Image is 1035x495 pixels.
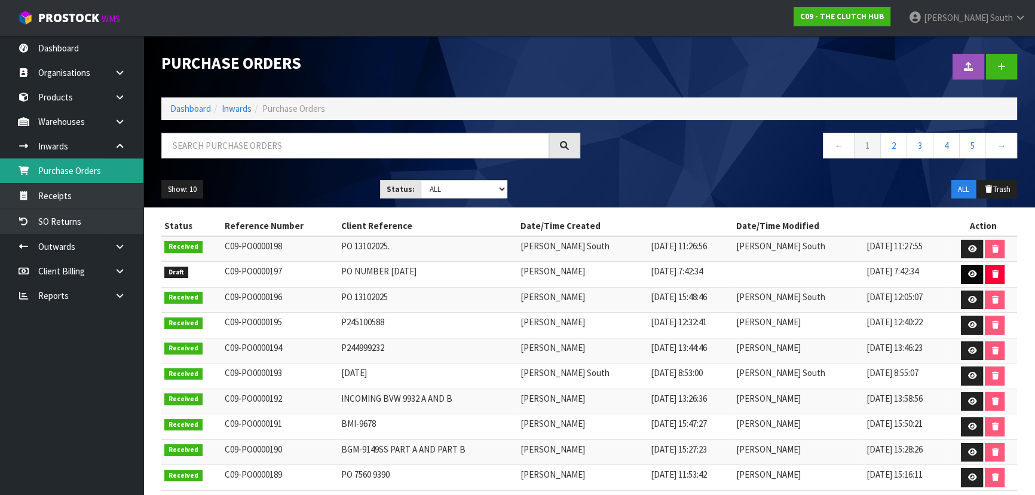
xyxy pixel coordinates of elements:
span: [DATE] 12:40:22 [866,316,923,328]
span: Received [164,470,203,482]
a: 4 [933,133,960,158]
th: Date/Time Modified [733,216,949,236]
span: [PERSON_NAME] [736,418,801,429]
span: [DATE] 12:05:07 [866,291,923,302]
span: Purchase Orders [262,103,325,114]
span: [PERSON_NAME] [520,316,584,328]
span: [PERSON_NAME] [736,342,801,353]
a: Inwards [222,103,252,114]
td: C09-PO0000196 [222,287,338,313]
span: [DATE] 13:46:23 [866,342,923,353]
td: C09-PO0000191 [222,414,338,440]
span: [DATE] 15:27:23 [651,444,707,455]
span: [DATE] 7:42:34 [866,265,918,277]
td: PO 13102025. [338,236,517,262]
td: INCOMING BVW 9932 A AND B [338,389,517,414]
span: [PERSON_NAME] South [520,367,609,378]
a: 3 [907,133,933,158]
th: Reference Number [222,216,338,236]
td: C09-PO0000193 [222,363,338,389]
span: [PERSON_NAME] [736,393,801,404]
span: [DATE] 13:26:36 [651,393,707,404]
span: Draft [164,267,188,279]
span: [DATE] 13:44:46 [651,342,707,353]
a: ← [823,133,855,158]
span: [DATE] 15:47:27 [651,418,707,429]
td: P245100588 [338,313,517,338]
span: Received [164,241,203,253]
th: Client Reference [338,216,517,236]
span: [PERSON_NAME] [520,418,584,429]
span: [DATE] 12:32:41 [651,316,707,328]
h1: Purchase Orders [161,54,580,72]
td: PO 13102025 [338,287,517,313]
span: [PERSON_NAME] [736,444,801,455]
span: [DATE] 11:53:42 [651,469,707,480]
button: Show: 10 [161,180,203,199]
span: ProStock [38,10,99,26]
span: [PERSON_NAME] South [520,240,609,252]
span: [PERSON_NAME] [520,265,584,277]
span: [DATE] 7:42:34 [651,265,703,277]
td: C09-PO0000194 [222,338,338,363]
span: [DATE] 8:53:00 [651,367,703,378]
span: [PERSON_NAME] [736,316,801,328]
span: Received [164,292,203,304]
td: PO 7560 9390 [338,465,517,491]
th: Action [949,216,1017,236]
span: [PERSON_NAME] [736,469,801,480]
span: Received [164,317,203,329]
span: Received [164,419,203,431]
td: PO NUMBER [DATE] [338,262,517,288]
span: [DATE] 13:58:56 [866,393,923,404]
span: [PERSON_NAME] [924,12,988,23]
td: [DATE] [338,363,517,389]
th: Date/Time Created [517,216,733,236]
span: South [990,12,1013,23]
span: [PERSON_NAME] South [736,367,825,378]
span: [PERSON_NAME] South [736,240,825,252]
th: Status [161,216,222,236]
a: 2 [880,133,907,158]
span: Received [164,444,203,456]
span: [DATE] 15:50:21 [866,418,923,429]
a: 5 [959,133,986,158]
img: cube-alt.png [18,10,33,25]
span: Received [164,368,203,380]
td: C09-PO0000198 [222,236,338,262]
span: [PERSON_NAME] [520,342,584,353]
td: BMI-9678 [338,414,517,440]
td: C09-PO0000192 [222,389,338,414]
strong: Status: [387,184,415,194]
span: [DATE] 15:16:11 [866,469,923,480]
a: Dashboard [170,103,211,114]
button: ALL [951,180,976,199]
nav: Page navigation [598,133,1017,162]
strong: C09 - THE CLUTCH HUB [800,11,884,22]
a: 1 [854,133,881,158]
span: [DATE] 11:26:56 [651,240,707,252]
span: Received [164,343,203,355]
td: BGM-9149SS PART A AND PART B [338,439,517,465]
a: C09 - THE CLUTCH HUB [794,7,890,26]
span: [PERSON_NAME] [520,444,584,455]
td: C09-PO0000195 [222,313,338,338]
td: C09-PO0000189 [222,465,338,491]
span: [PERSON_NAME] [520,291,584,302]
span: [DATE] 8:55:07 [866,367,918,378]
span: [PERSON_NAME] South [736,291,825,302]
span: [DATE] 15:28:26 [866,444,923,455]
td: P244999232 [338,338,517,363]
button: Trash [977,180,1017,199]
td: C09-PO0000197 [222,262,338,288]
span: Received [164,393,203,405]
small: WMS [102,13,120,25]
span: [PERSON_NAME] [520,393,584,404]
span: [DATE] 15:48:46 [651,291,707,302]
input: Search purchase orders [161,133,549,158]
td: C09-PO0000190 [222,439,338,465]
span: [PERSON_NAME] [520,469,584,480]
a: → [985,133,1017,158]
span: [DATE] 11:27:55 [866,240,923,252]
